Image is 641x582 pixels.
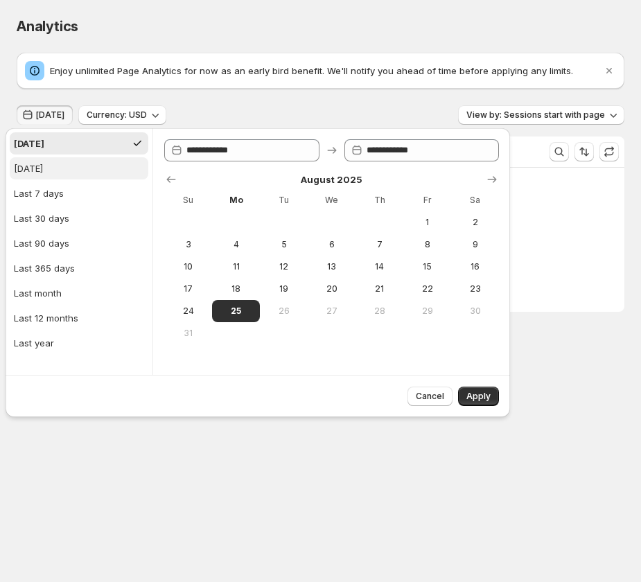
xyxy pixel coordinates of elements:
span: 21 [361,283,398,294]
button: Search and filter results [550,142,569,161]
button: Apply [458,387,499,406]
span: 31 [170,328,207,339]
button: Currency: USD [78,105,166,125]
button: Show next month, September 2025 [482,170,502,189]
span: 13 [313,261,350,272]
button: Friday August 22 2025 [403,278,451,300]
span: 4 [218,239,254,250]
button: [DATE] [10,157,148,179]
button: Saturday August 30 2025 [451,300,499,322]
span: 22 [409,283,446,294]
span: [DATE] [36,109,64,121]
button: Last year [10,332,148,354]
span: 9 [457,239,493,250]
button: Thursday August 28 2025 [355,300,403,322]
button: Saturday August 16 2025 [451,256,499,278]
span: 20 [313,283,350,294]
span: Th [361,195,398,206]
div: Last 12 months [14,311,78,325]
div: Last month [14,286,62,300]
button: Sunday August 24 2025 [164,300,212,322]
span: 6 [313,239,350,250]
button: Sunday August 10 2025 [164,256,212,278]
span: Analytics [17,18,78,35]
button: [DATE] [10,132,148,155]
button: Tuesday August 19 2025 [260,278,308,300]
button: [DATE] [17,105,73,125]
button: Wednesday August 6 2025 [308,233,355,256]
span: 27 [313,306,350,317]
span: Sa [457,195,493,206]
button: Start of range Today Monday August 25 2025 [212,300,260,322]
th: Sunday [164,189,212,211]
span: 18 [218,283,254,294]
span: 1 [409,217,446,228]
span: 25 [218,306,254,317]
button: Friday August 8 2025 [403,233,451,256]
span: 15 [409,261,446,272]
button: Last 90 days [10,232,148,254]
button: Last 7 days [10,182,148,204]
span: 30 [457,306,493,317]
div: Last year [14,336,54,350]
th: Saturday [451,189,499,211]
span: 19 [265,283,302,294]
span: 23 [457,283,493,294]
span: Su [170,195,207,206]
th: Thursday [355,189,403,211]
button: Tuesday August 5 2025 [260,233,308,256]
button: Last 365 days [10,257,148,279]
span: Apply [466,391,491,402]
button: Sunday August 17 2025 [164,278,212,300]
span: Currency: USD [87,109,147,121]
span: 17 [170,283,207,294]
button: Show previous month, July 2025 [161,170,181,189]
button: Tuesday August 12 2025 [260,256,308,278]
span: 8 [409,239,446,250]
span: 28 [361,306,398,317]
button: Thursday August 7 2025 [355,233,403,256]
button: Monday August 18 2025 [212,278,260,300]
span: View by: Sessions start with page [466,109,605,121]
span: 3 [170,239,207,250]
button: Last month [10,282,148,304]
span: Mo [218,195,254,206]
th: Friday [403,189,451,211]
span: 11 [218,261,254,272]
th: Tuesday [260,189,308,211]
div: Last 30 days [14,211,69,225]
span: Cancel [416,391,444,402]
button: Tuesday August 26 2025 [260,300,308,322]
button: Friday August 1 2025 [403,211,451,233]
th: Monday [212,189,260,211]
div: Last 7 days [14,186,64,200]
button: Wednesday August 27 2025 [308,300,355,322]
button: Thursday August 21 2025 [355,278,403,300]
div: Last 365 days [14,261,75,275]
button: Saturday August 9 2025 [451,233,499,256]
span: Fr [409,195,446,206]
button: Dismiss notification [599,61,619,80]
button: Last 30 days [10,207,148,229]
span: 10 [170,261,207,272]
span: 12 [265,261,302,272]
button: Sunday August 3 2025 [164,233,212,256]
p: Enjoy unlimited Page Analytics for now as an early bird benefit. We'll notify you ahead of time b... [50,64,602,78]
button: Sort the results [574,142,594,161]
button: Last 12 months [10,307,148,329]
button: Saturday August 2 2025 [451,211,499,233]
span: 24 [170,306,207,317]
button: Monday August 4 2025 [212,233,260,256]
div: Last 90 days [14,236,69,250]
div: [DATE] [14,136,44,150]
span: Tu [265,195,302,206]
button: Friday August 29 2025 [403,300,451,322]
button: View by: Sessions start with page [458,105,624,125]
button: Friday August 15 2025 [403,256,451,278]
button: Wednesday August 20 2025 [308,278,355,300]
span: 16 [457,261,493,272]
span: 2 [457,217,493,228]
button: Saturday August 23 2025 [451,278,499,300]
button: Cancel [407,387,453,406]
button: Thursday August 14 2025 [355,256,403,278]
